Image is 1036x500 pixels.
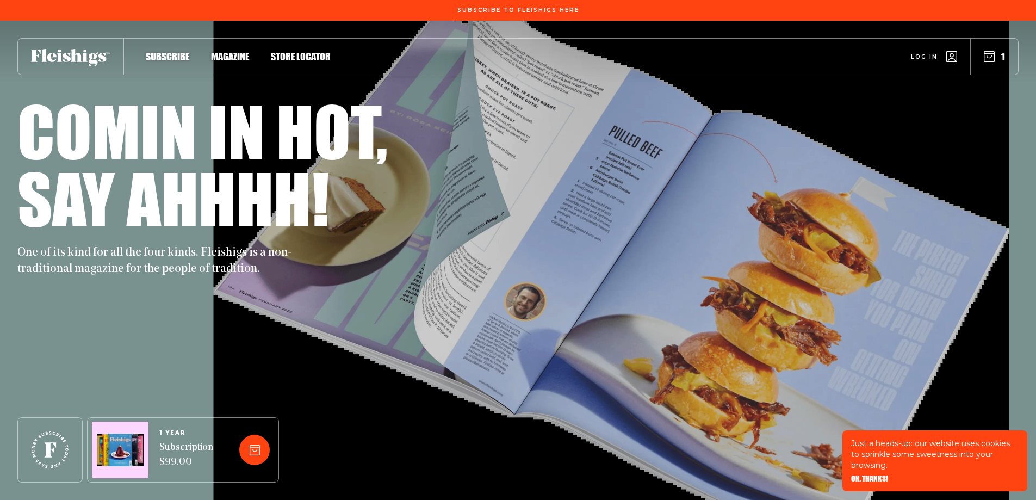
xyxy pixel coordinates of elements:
span: Subscribe To Fleishigs Here [457,7,579,14]
span: Subscribe [146,51,189,63]
img: Magazines image [97,434,144,467]
button: OK, THANKS! [851,475,888,483]
span: Subscription $99.00 [159,441,213,470]
span: Log in [911,53,938,61]
p: Just a heads-up: our website uses cookies to sprinkle some sweetness into your browsing. [851,438,1019,471]
a: 1 YEARSubscription $99.00 [159,430,213,470]
a: Log in [911,51,957,62]
span: Magazine [211,51,249,63]
p: One of its kind for all the four kinds. Fleishigs is a non-traditional magazine for the people of... [17,245,300,277]
a: Store locator [271,49,331,64]
h1: Say ahhhh! [17,164,329,232]
a: Subscribe To Fleishigs Here [455,7,581,13]
span: 1 YEAR [159,430,213,436]
h1: Comin in hot, [17,97,388,164]
a: Magazine [211,49,249,64]
button: 1 [984,51,1005,63]
span: Store locator [271,51,331,63]
a: Subscribe [146,49,189,64]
